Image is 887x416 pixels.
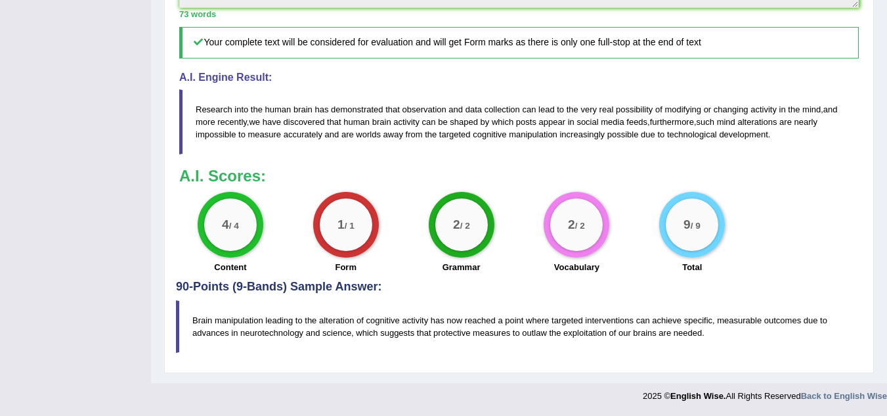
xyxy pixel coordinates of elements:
[372,117,391,127] span: brain
[691,221,701,231] small: / 9
[179,89,859,154] blockquote: , , , , .
[779,104,786,114] span: in
[179,72,859,83] h4: A.I. Engine Result:
[801,391,887,401] a: Back to English Wise
[576,117,598,127] span: social
[293,104,313,114] span: brain
[345,221,355,231] small: / 1
[179,27,859,58] h5: Your complete text will be considered for evaluation and will get Form marks as there is only one...
[682,261,702,273] label: Total
[697,117,714,127] span: such
[599,104,614,114] span: real
[229,221,239,231] small: / 4
[284,129,322,139] span: accurately
[655,104,662,114] span: of
[443,261,481,273] label: Grammar
[554,261,599,273] label: Vocabulary
[538,104,555,114] span: lead
[179,8,859,20] div: 73 words
[626,117,647,127] span: feeds
[335,261,357,273] label: Form
[341,129,354,139] span: are
[601,117,624,127] span: media
[737,117,777,127] span: alterations
[607,129,639,139] span: possible
[492,117,513,127] span: which
[559,129,605,139] span: increasingly
[779,117,792,127] span: are
[460,221,469,231] small: / 2
[575,221,585,231] small: / 2
[664,104,701,114] span: modifying
[248,129,282,139] span: measure
[539,117,565,127] span: appear
[425,129,437,139] span: the
[422,117,436,127] span: can
[750,104,777,114] span: activity
[794,117,817,127] span: nearly
[557,104,564,114] span: to
[249,117,260,127] span: we
[325,129,339,139] span: and
[383,129,403,139] span: away
[567,104,578,114] span: the
[616,104,653,114] span: possibility
[356,129,381,139] span: worlds
[265,104,292,114] span: human
[179,167,266,185] b: A.I. Scores:
[263,117,281,127] span: have
[802,104,821,114] span: mind
[448,104,463,114] span: and
[509,129,557,139] span: manipulation
[234,104,248,114] span: into
[238,129,246,139] span: to
[331,104,383,114] span: demonstrated
[176,300,862,353] blockquote: Brain manipulation leading to the alteration of cognitive activity has now reached a point where ...
[406,129,423,139] span: from
[657,129,664,139] span: to
[719,129,768,139] span: development
[393,117,420,127] span: activity
[717,117,735,127] span: mind
[641,129,655,139] span: due
[568,117,574,127] span: in
[485,104,520,114] span: collection
[251,104,263,114] span: the
[522,104,536,114] span: can
[465,104,482,114] span: data
[284,117,325,127] span: discovered
[714,104,748,114] span: changing
[580,104,597,114] span: very
[667,129,717,139] span: technological
[453,218,460,232] big: 2
[438,117,447,127] span: be
[337,218,345,232] big: 1
[481,117,490,127] span: by
[473,129,506,139] span: cognitive
[196,129,236,139] span: impossible
[327,117,341,127] span: that
[516,117,536,127] span: posts
[217,117,247,127] span: recently
[343,117,370,127] span: human
[568,218,575,232] big: 2
[196,117,215,127] span: more
[670,391,725,401] strong: English Wise.
[385,104,400,114] span: that
[314,104,328,114] span: has
[439,129,471,139] span: targeted
[704,104,712,114] span: or
[450,117,478,127] span: shaped
[643,383,887,402] div: 2025 © All Rights Reserved
[788,104,800,114] span: the
[650,117,694,127] span: furthermore
[823,104,838,114] span: and
[196,104,232,114] span: Research
[214,261,246,273] label: Content
[222,218,229,232] big: 4
[683,218,691,232] big: 9
[402,104,446,114] span: observation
